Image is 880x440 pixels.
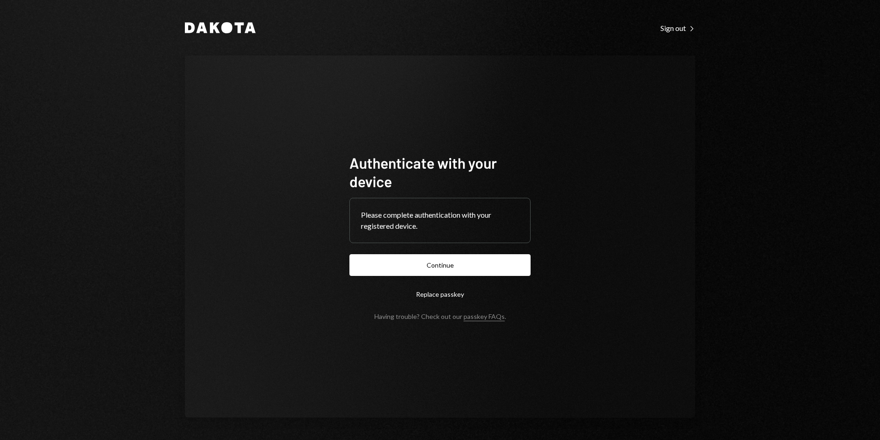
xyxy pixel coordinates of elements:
[464,312,505,321] a: passkey FAQs
[374,312,506,320] div: Having trouble? Check out our .
[349,254,531,276] button: Continue
[361,209,519,232] div: Please complete authentication with your registered device.
[349,153,531,190] h1: Authenticate with your device
[660,24,695,33] div: Sign out
[660,23,695,33] a: Sign out
[349,283,531,305] button: Replace passkey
